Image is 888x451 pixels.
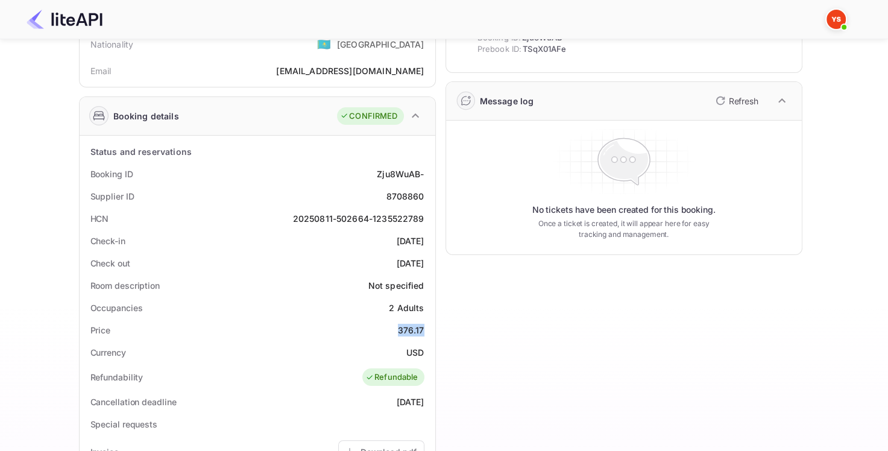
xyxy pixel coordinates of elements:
[827,10,846,29] img: Yandex Support
[90,371,143,383] div: Refundability
[337,38,424,51] div: [GEOGRAPHIC_DATA]
[397,257,424,270] div: [DATE]
[90,257,130,270] div: Check out
[523,43,566,55] span: TSqX01AFe
[90,190,134,203] div: Supplier ID
[397,396,424,408] div: [DATE]
[368,279,424,292] div: Not specified
[398,324,424,336] div: 376.17
[90,346,126,359] div: Currency
[90,212,109,225] div: HCN
[386,190,424,203] div: 8708860
[365,371,418,383] div: Refundable
[90,235,125,247] div: Check-in
[397,235,424,247] div: [DATE]
[317,33,331,55] span: United States
[480,95,534,107] div: Message log
[708,91,763,110] button: Refresh
[90,145,192,158] div: Status and reservations
[729,95,758,107] p: Refresh
[113,110,179,122] div: Booking details
[293,212,424,225] div: 20250811-502664-1235522789
[377,168,424,180] div: Zju8WuAB-
[90,324,111,336] div: Price
[529,218,719,240] p: Once a ticket is created, it will appear here for easy tracking and management.
[276,65,424,77] div: [EMAIL_ADDRESS][DOMAIN_NAME]
[90,65,112,77] div: Email
[90,418,157,430] div: Special requests
[90,38,134,51] div: Nationality
[477,43,522,55] span: Prebook ID:
[389,301,424,314] div: 2 Adults
[90,279,160,292] div: Room description
[27,10,102,29] img: LiteAPI Logo
[532,204,716,216] p: No tickets have been created for this booking.
[406,346,424,359] div: USD
[90,168,133,180] div: Booking ID
[340,110,397,122] div: CONFIRMED
[90,396,177,408] div: Cancellation deadline
[90,301,143,314] div: Occupancies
